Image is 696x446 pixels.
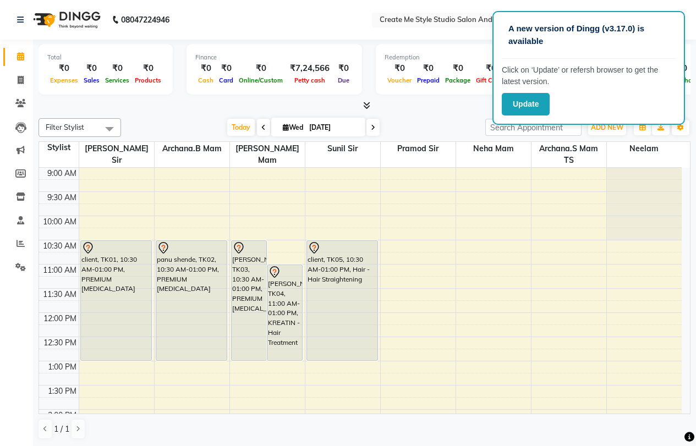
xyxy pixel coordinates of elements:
span: Due [335,76,352,84]
span: Gift Cards [473,76,508,84]
div: ₹0 [47,62,81,75]
span: Filter Stylist [46,123,84,131]
span: Neha mam [456,142,531,156]
div: 11:30 AM [41,289,79,300]
button: ADD NEW [588,120,626,135]
span: Wed [280,123,306,131]
div: 1:00 PM [46,361,79,373]
div: ₹0 [414,62,442,75]
div: ₹0 [102,62,132,75]
div: Total [47,53,164,62]
div: ₹0 [195,62,216,75]
div: ₹0 [81,62,102,75]
div: [PERSON_NAME], TK03, 10:30 AM-01:00 PM, PREMIUM [MEDICAL_DATA] [232,241,266,360]
div: 11:00 AM [41,265,79,276]
span: Services [102,76,132,84]
span: Expenses [47,76,81,84]
span: Pramod sir [381,142,456,156]
p: A new version of Dingg (v3.17.0) is available [508,23,669,47]
span: Prepaid [414,76,442,84]
span: Voucher [385,76,414,84]
span: Cash [195,76,216,84]
span: Products [132,76,164,84]
div: 9:30 AM [45,192,79,203]
div: 12:30 PM [41,337,79,349]
b: 08047224946 [121,4,169,35]
div: ₹0 [385,62,414,75]
div: client, TK05, 10:30 AM-01:00 PM, Hair - Hair Straightening [307,241,378,360]
span: Sales [81,76,102,84]
div: 9:00 AM [45,168,79,179]
span: Card [216,76,236,84]
span: Package [442,76,473,84]
div: 10:30 AM [41,240,79,252]
div: 2:00 PM [46,410,79,421]
span: Sunil sir [305,142,380,156]
div: [PERSON_NAME], TK04, 11:00 AM-01:00 PM, KREATIN - Hair Treatment [267,265,302,360]
div: client, TK01, 10:30 AM-01:00 PM, PREMIUM [MEDICAL_DATA] [81,241,152,360]
button: Update [502,93,550,115]
p: Click on ‘Update’ or refersh browser to get the latest version. [502,64,676,87]
div: 10:00 AM [41,216,79,228]
div: Finance [195,53,353,62]
input: Search Appointment [485,119,582,136]
span: [PERSON_NAME] sir [79,142,154,167]
span: Archana.S mam TS [531,142,606,167]
span: 1 / 1 [54,423,69,435]
span: Online/Custom [236,76,286,84]
div: ₹0 [236,62,286,75]
div: ₹7,24,566 [286,62,334,75]
div: 12:00 PM [41,313,79,324]
input: 2025-09-03 [306,119,361,136]
span: Archana.B mam [155,142,229,156]
span: Neelam [607,142,682,156]
div: 1:30 PM [46,386,79,397]
div: ₹0 [473,62,508,75]
div: panu shende, TK02, 10:30 AM-01:00 PM, PREMIUM [MEDICAL_DATA] [156,241,227,360]
div: ₹0 [216,62,236,75]
div: ₹0 [132,62,164,75]
span: ADD NEW [591,123,623,131]
span: Today [227,119,255,136]
div: Stylist [39,142,79,153]
div: ₹0 [442,62,473,75]
span: [PERSON_NAME] mam [230,142,305,167]
div: Redemption [385,53,533,62]
span: Petty cash [292,76,328,84]
div: ₹0 [334,62,353,75]
img: logo [28,4,103,35]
